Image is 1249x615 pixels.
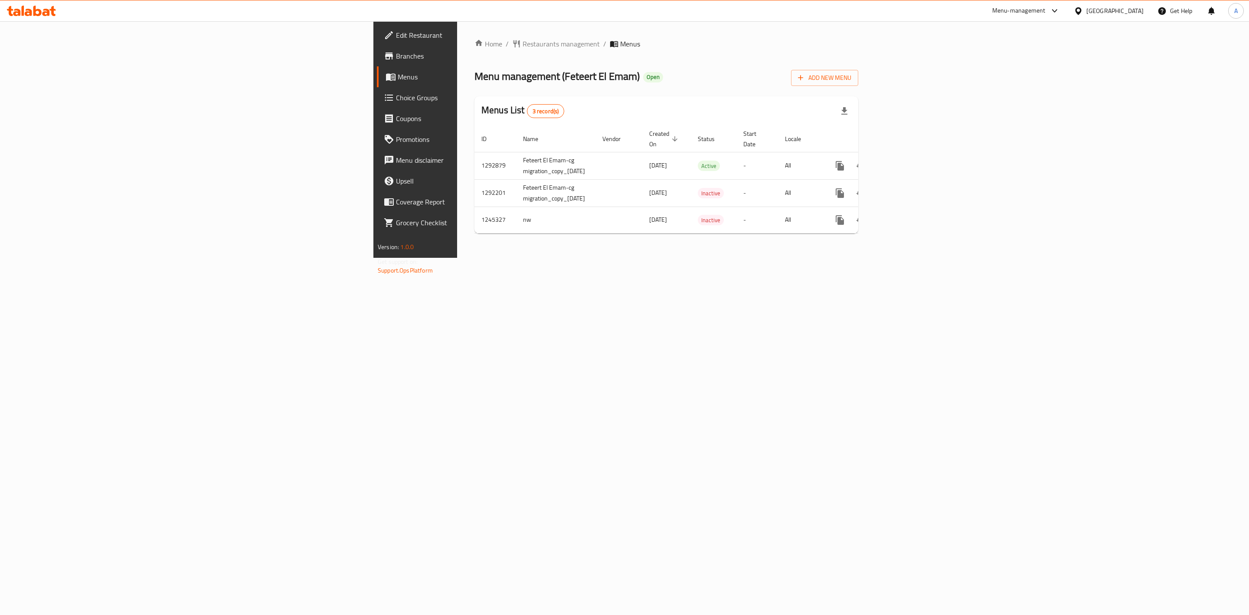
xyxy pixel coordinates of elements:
a: Coupons [377,108,582,129]
span: Name [523,134,549,144]
span: Menus [398,72,575,82]
span: Locale [785,134,812,144]
span: Vendor [602,134,632,144]
span: Inactive [698,188,724,198]
button: Change Status [850,210,871,230]
button: more [830,183,850,204]
div: Total records count [527,104,565,118]
a: Edit Restaurant [377,25,582,46]
a: Menus [377,66,582,87]
span: Status [698,134,726,144]
span: Add New Menu [798,72,851,83]
span: Coupons [396,113,575,124]
span: Coverage Report [396,197,575,207]
a: Coverage Report [377,191,582,212]
table: enhanced table [474,126,920,234]
span: Upsell [396,176,575,186]
li: / [603,39,606,49]
button: Add New Menu [791,70,858,86]
span: Menus [620,39,640,49]
span: [DATE] [649,160,667,171]
span: [DATE] [649,187,667,198]
nav: breadcrumb [474,39,858,49]
a: Grocery Checklist [377,212,582,233]
span: Edit Restaurant [396,30,575,40]
span: Created On [649,128,680,149]
div: Open [643,72,663,82]
span: Open [643,73,663,81]
span: Menu disclaimer [396,155,575,165]
span: A [1234,6,1238,16]
span: ID [481,134,498,144]
div: Export file [834,101,855,122]
td: - [736,152,778,179]
span: Grocery Checklist [396,217,575,228]
a: Branches [377,46,582,66]
span: Active [698,161,720,171]
td: - [736,179,778,207]
a: Menu disclaimer [377,150,582,171]
td: All [778,207,823,233]
td: - [736,207,778,233]
a: Support.OpsPlatform [378,265,433,276]
th: Actions [823,126,920,152]
span: 1.0.0 [400,241,414,253]
h2: Menus List [481,104,564,118]
span: Start Date [743,128,768,149]
div: [GEOGRAPHIC_DATA] [1086,6,1144,16]
a: Promotions [377,129,582,150]
td: All [778,152,823,179]
span: Inactive [698,215,724,225]
button: more [830,210,850,230]
span: Promotions [396,134,575,145]
button: Change Status [850,155,871,176]
span: Get support on: [378,256,418,267]
button: Change Status [850,183,871,204]
span: Version: [378,241,399,253]
span: Choice Groups [396,92,575,103]
a: Upsell [377,171,582,191]
span: 3 record(s) [527,107,564,115]
a: Choice Groups [377,87,582,108]
button: more [830,155,850,176]
td: All [778,179,823,207]
span: Branches [396,51,575,61]
div: Menu-management [992,6,1046,16]
span: [DATE] [649,214,667,225]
